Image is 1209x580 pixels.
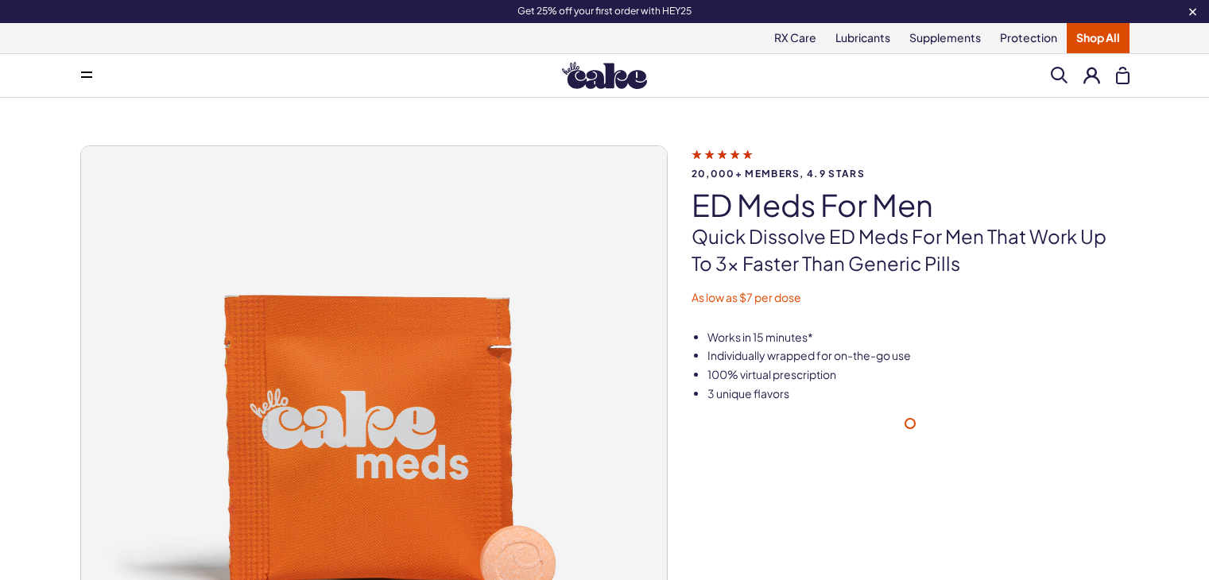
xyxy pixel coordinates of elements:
p: Quick dissolve ED Meds for men that work up to 3x faster than generic pills [692,223,1130,276]
a: Lubricants [826,23,900,53]
li: 3 unique flavors [707,386,1130,402]
a: Shop All [1067,23,1130,53]
li: Works in 15 minutes* [707,330,1130,346]
img: Hello Cake [562,62,647,89]
li: 100% virtual prescription [707,367,1130,383]
a: Supplements [900,23,990,53]
a: Protection [990,23,1067,53]
a: 20,000+ members, 4.9 stars [692,147,1130,179]
div: Get 25% off your first order with HEY25 [33,5,1177,17]
li: Individually wrapped for on-the-go use [707,348,1130,364]
span: 20,000+ members, 4.9 stars [692,168,1130,179]
h1: ED Meds for Men [692,188,1130,222]
a: RX Care [765,23,826,53]
p: As low as $7 per dose [692,290,1130,306]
